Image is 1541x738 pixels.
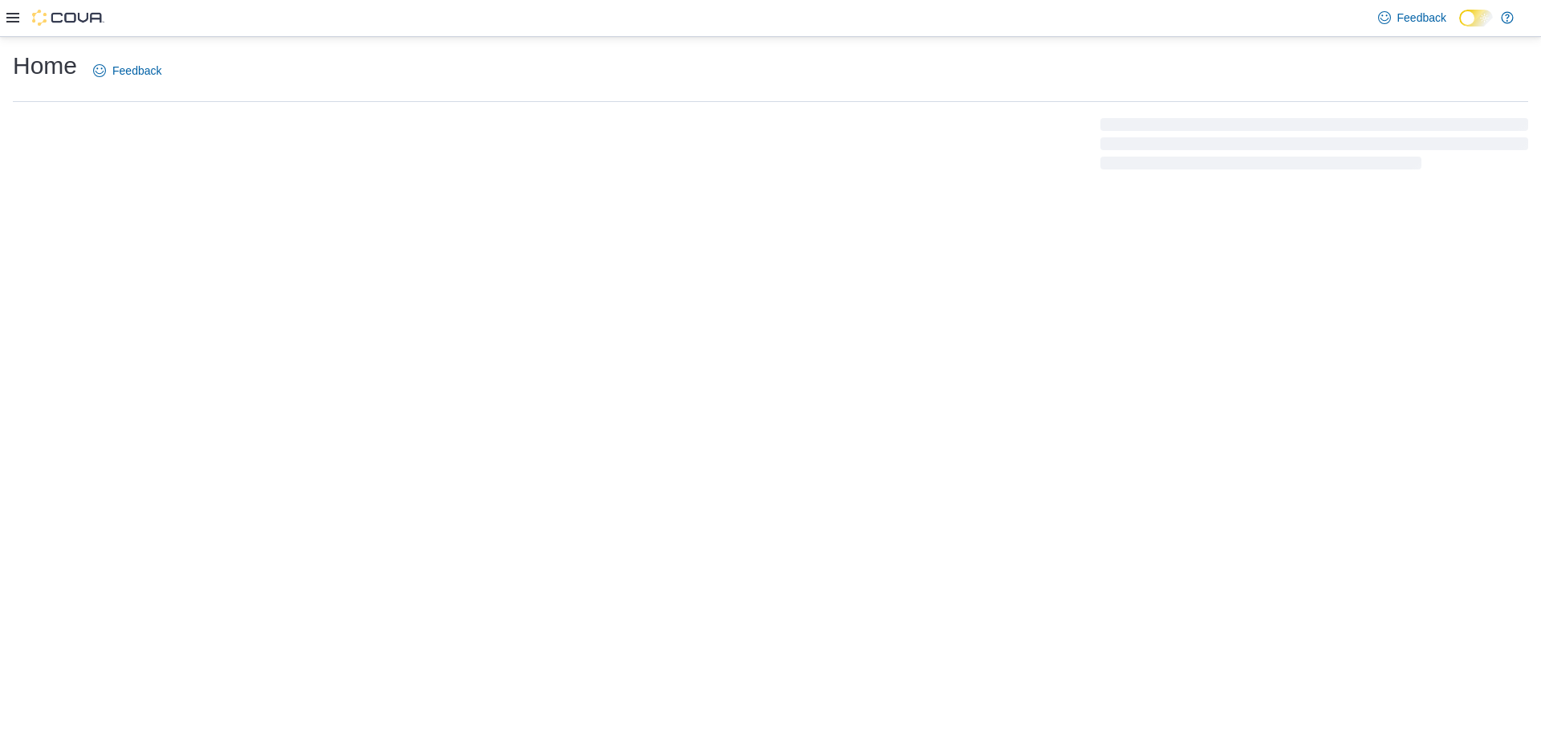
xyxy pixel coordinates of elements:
[1372,2,1453,34] a: Feedback
[13,50,77,82] h1: Home
[32,10,104,26] img: Cova
[87,55,168,87] a: Feedback
[1100,121,1528,173] span: Loading
[1397,10,1446,26] span: Feedback
[1459,27,1460,27] span: Dark Mode
[112,63,161,79] span: Feedback
[1459,10,1493,27] input: Dark Mode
